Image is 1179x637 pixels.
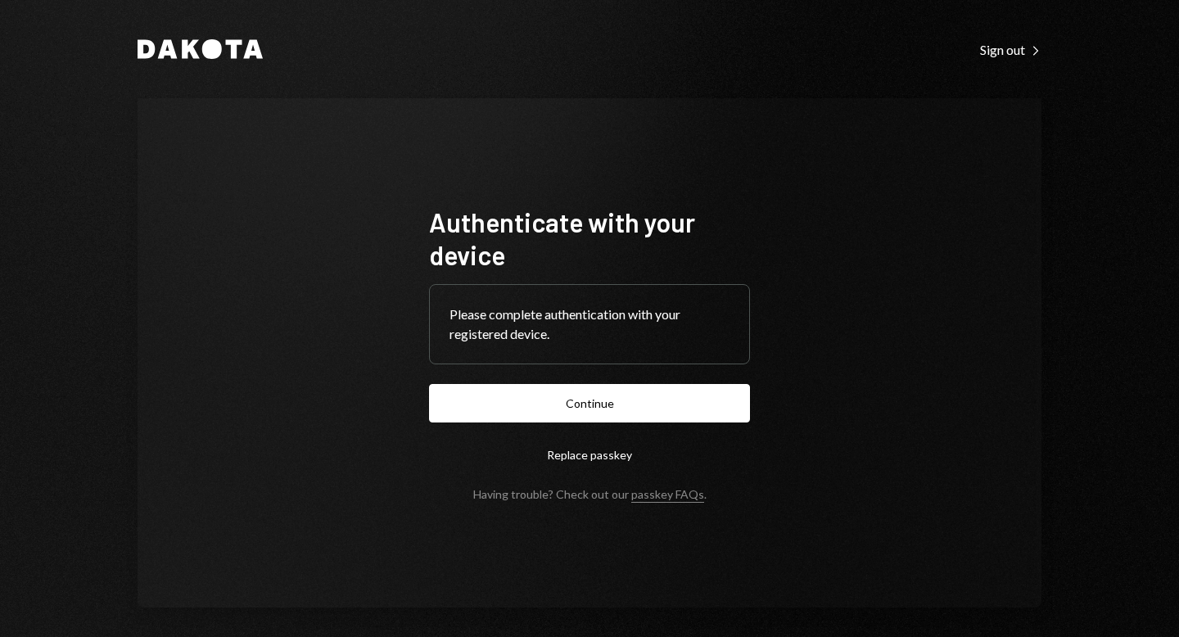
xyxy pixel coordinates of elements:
a: passkey FAQs [631,487,704,503]
a: Sign out [980,40,1041,58]
div: Please complete authentication with your registered device. [449,305,730,344]
div: Having trouble? Check out our . [473,487,707,501]
button: Continue [429,384,750,422]
button: Replace passkey [429,436,750,474]
div: Sign out [980,42,1041,58]
h1: Authenticate with your device [429,206,750,271]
